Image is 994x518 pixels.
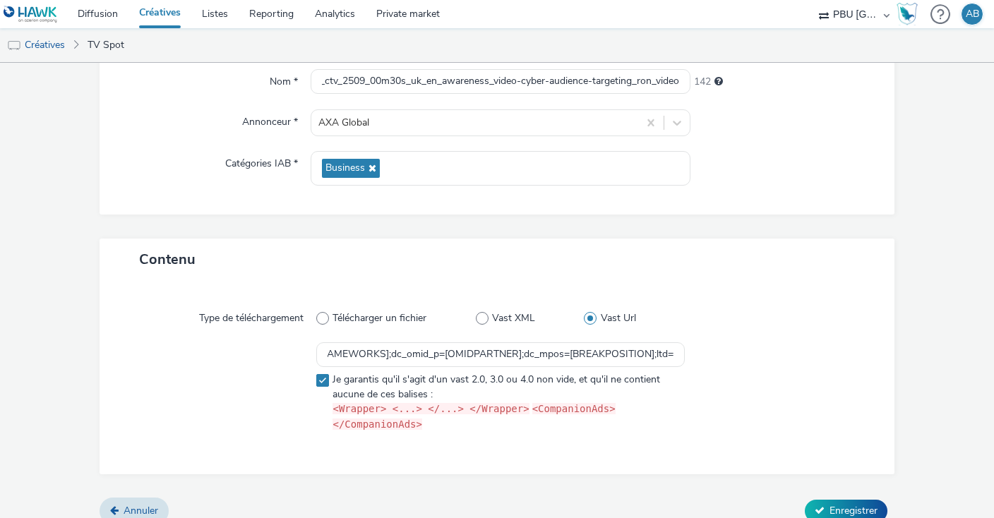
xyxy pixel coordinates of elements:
[4,6,58,23] img: undefined Logo
[325,162,365,174] span: Business
[124,504,158,517] span: Annuler
[193,306,309,325] label: Type de téléchargement
[492,311,535,325] span: Vast XML
[333,311,426,325] span: Télécharger un fichier
[311,69,690,94] input: Nom
[7,39,21,53] img: tv
[966,4,979,25] div: AB
[333,403,529,414] code: <Wrapper> <...> </...> </Wrapper>
[236,109,304,129] label: Annonceur *
[897,3,923,25] a: Hawk Academy
[333,373,678,432] span: Je garantis qu'il s'agit d'un vast 2.0, 3.0 ou 4.0 non vide, et qu'il ne contient aucune de ces b...
[601,311,636,325] span: Vast Url
[694,75,711,89] span: 142
[316,342,685,367] input: URL du vast
[897,3,918,25] img: Hawk Academy
[333,403,615,429] code: <CompanionAds> </CompanionAds>
[264,69,304,89] label: Nom *
[714,75,723,89] div: 255 caractères maximum
[139,250,196,269] span: Contenu
[80,28,131,62] a: TV Spot
[830,504,878,517] span: Enregistrer
[220,151,304,171] label: Catégories IAB *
